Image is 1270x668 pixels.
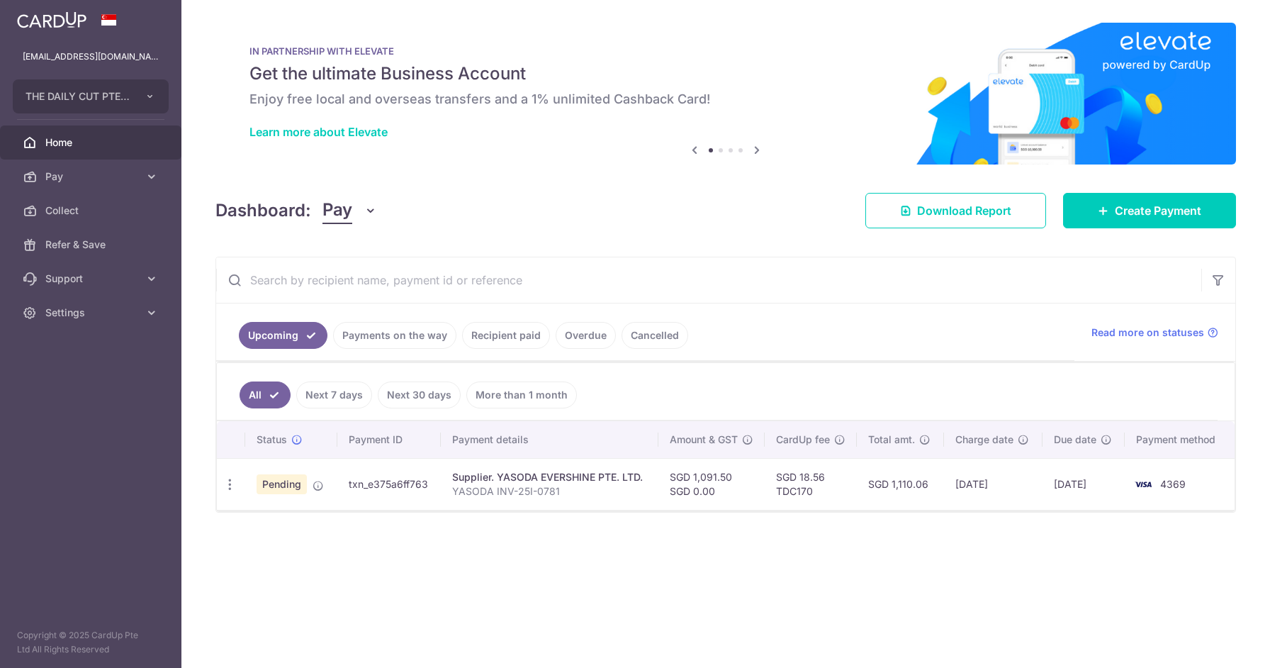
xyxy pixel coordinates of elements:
[622,322,688,349] a: Cancelled
[462,322,550,349] a: Recipient paid
[1115,202,1201,219] span: Create Payment
[556,322,616,349] a: Overdue
[45,135,139,150] span: Home
[1091,325,1204,340] span: Read more on statuses
[1125,421,1235,458] th: Payment method
[337,421,442,458] th: Payment ID
[13,79,169,113] button: THE DAILY CUT PTE. LTD.
[216,257,1201,303] input: Search by recipient name, payment id or reference
[765,458,857,510] td: SGD 18.56 TDC170
[215,198,311,223] h4: Dashboard:
[333,322,456,349] a: Payments on the way
[452,470,647,484] div: Supplier. YASODA EVERSHINE PTE. LTD.
[1043,458,1125,510] td: [DATE]
[322,197,352,224] span: Pay
[378,382,461,408] a: Next 30 days
[865,193,1046,228] a: Download Report
[249,91,1202,108] h6: Enjoy free local and overseas transfers and a 1% unlimited Cashback Card!
[466,382,577,408] a: More than 1 month
[17,11,86,28] img: CardUp
[45,306,139,320] span: Settings
[249,45,1202,57] p: IN PARTNERSHIP WITH ELEVATE
[1129,476,1157,493] img: Bank Card
[257,433,287,447] span: Status
[452,484,647,499] p: YASODA INV-25I-0781
[955,433,1013,447] span: Charge date
[868,433,915,447] span: Total amt.
[1160,478,1186,490] span: 4369
[857,458,943,510] td: SGD 1,110.06
[337,458,442,510] td: txn_e375a6ff763
[45,238,139,252] span: Refer & Save
[322,197,377,224] button: Pay
[776,433,830,447] span: CardUp fee
[239,322,327,349] a: Upcoming
[1091,325,1218,340] a: Read more on statuses
[240,382,291,408] a: All
[658,458,765,510] td: SGD 1,091.50 SGD 0.00
[249,125,388,139] a: Learn more about Elevate
[1054,433,1096,447] span: Due date
[441,421,658,458] th: Payment details
[26,89,130,104] span: THE DAILY CUT PTE. LTD.
[23,50,159,64] p: [EMAIL_ADDRESS][DOMAIN_NAME]
[296,382,372,408] a: Next 7 days
[257,474,307,494] span: Pending
[944,458,1043,510] td: [DATE]
[45,272,139,286] span: Support
[670,433,738,447] span: Amount & GST
[917,202,1011,219] span: Download Report
[215,23,1236,165] img: Renovation banner
[249,62,1202,85] h5: Get the ultimate Business Account
[45,169,139,184] span: Pay
[1063,193,1236,228] a: Create Payment
[45,204,139,218] span: Collect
